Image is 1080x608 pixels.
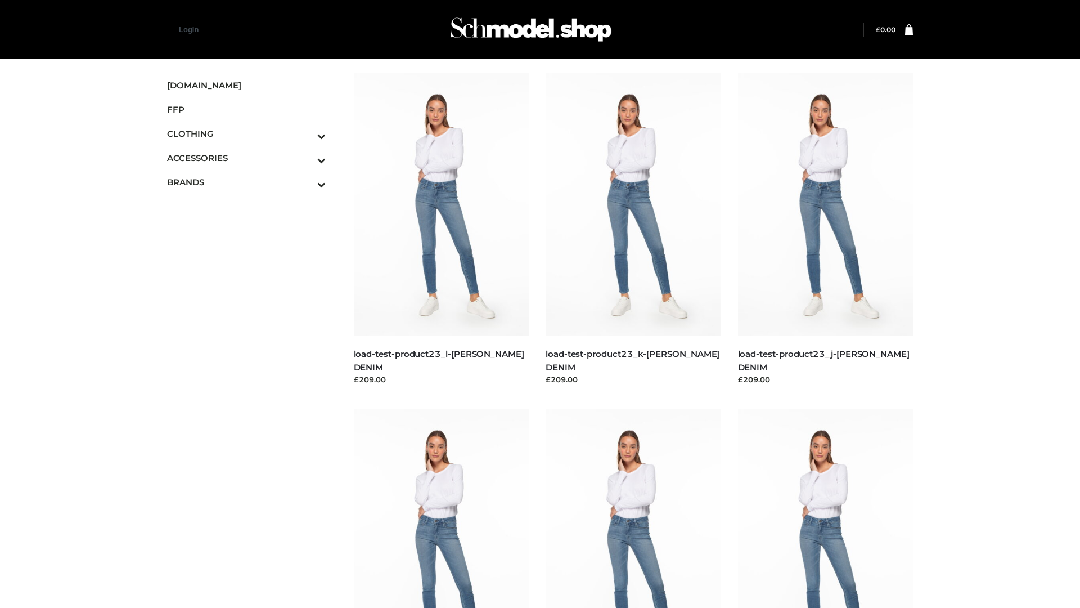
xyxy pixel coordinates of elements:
a: BRANDSToggle Submenu [167,170,326,194]
span: BRANDS [167,176,326,189]
a: FFP [167,97,326,122]
bdi: 0.00 [876,25,895,34]
div: £209.00 [738,374,913,385]
a: [DOMAIN_NAME] [167,73,326,97]
a: £0.00 [876,25,895,34]
span: £ [876,25,880,34]
span: CLOTHING [167,127,326,140]
button: Toggle Submenu [286,170,326,194]
button: Toggle Submenu [286,122,326,146]
span: ACCESSORIES [167,151,326,164]
a: load-test-product23_l-[PERSON_NAME] DENIM [354,348,524,372]
div: £209.00 [546,374,721,385]
button: Toggle Submenu [286,146,326,170]
a: load-test-product23_k-[PERSON_NAME] DENIM [546,348,719,372]
div: £209.00 [354,374,529,385]
a: Login [179,25,199,34]
span: FFP [167,103,326,116]
span: [DOMAIN_NAME] [167,79,326,92]
img: Schmodel Admin 964 [447,7,615,52]
a: ACCESSORIESToggle Submenu [167,146,326,170]
a: load-test-product23_j-[PERSON_NAME] DENIM [738,348,910,372]
a: CLOTHINGToggle Submenu [167,122,326,146]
